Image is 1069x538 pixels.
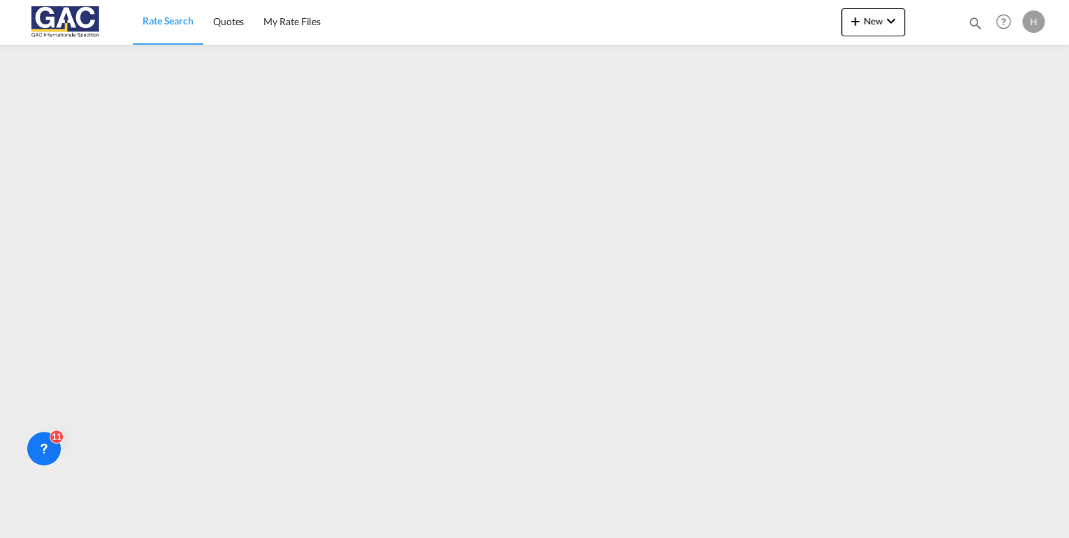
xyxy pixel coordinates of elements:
button: icon-plus 400-fgNewicon-chevron-down [841,8,905,36]
div: H [1022,10,1045,33]
img: 9f305d00dc7b11eeb4548362177db9c3.png [21,6,115,38]
div: icon-magnify [968,15,983,36]
span: My Rate Files [263,15,321,27]
md-icon: icon-chevron-down [882,13,899,29]
span: Rate Search [143,15,194,27]
span: Help [991,10,1015,34]
div: Help [991,10,1022,35]
span: New [847,15,899,27]
span: Quotes [213,15,244,27]
md-icon: icon-magnify [968,15,983,31]
md-icon: icon-plus 400-fg [847,13,864,29]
